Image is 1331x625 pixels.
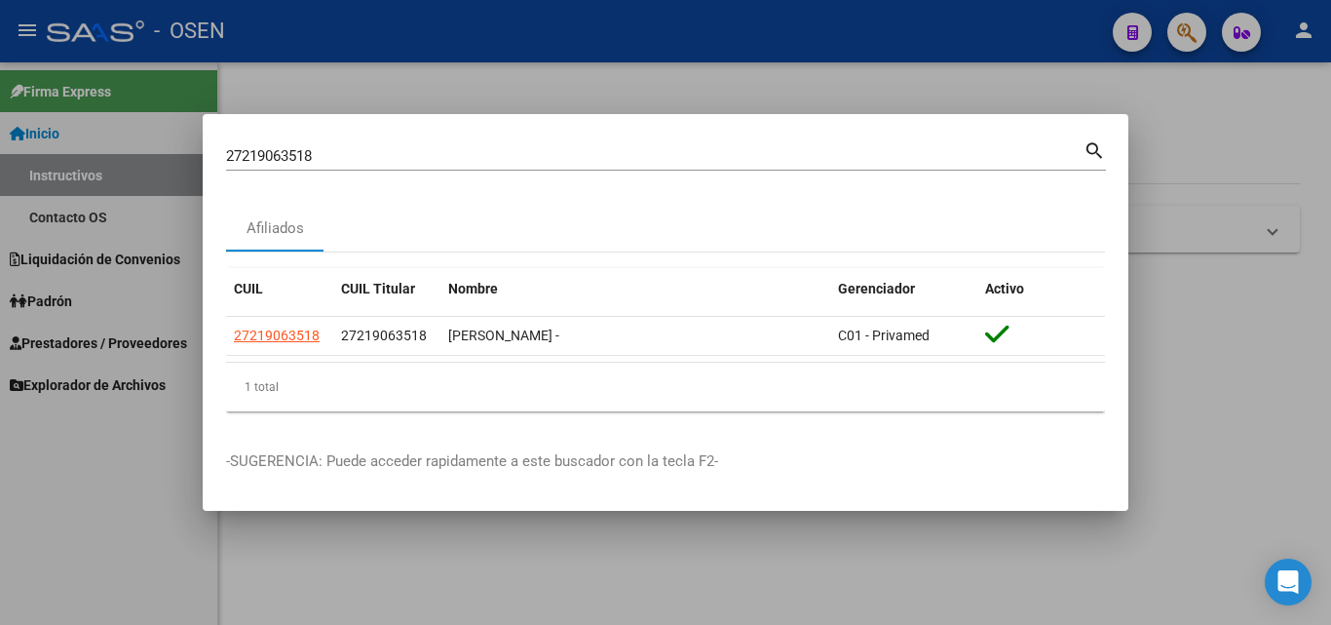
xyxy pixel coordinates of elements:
[341,281,415,296] span: CUIL Titular
[838,328,930,343] span: C01 - Privamed
[440,268,830,310] datatable-header-cell: Nombre
[226,363,1105,411] div: 1 total
[838,281,915,296] span: Gerenciador
[830,268,977,310] datatable-header-cell: Gerenciador
[247,217,304,240] div: Afiliados
[234,328,320,343] span: 27219063518
[333,268,440,310] datatable-header-cell: CUIL Titular
[448,281,498,296] span: Nombre
[1265,559,1312,605] div: Open Intercom Messenger
[448,325,822,347] div: [PERSON_NAME] -
[985,281,1024,296] span: Activo
[1084,137,1106,161] mat-icon: search
[341,328,427,343] span: 27219063518
[226,268,333,310] datatable-header-cell: CUIL
[226,450,1105,473] p: -SUGERENCIA: Puede acceder rapidamente a este buscador con la tecla F2-
[977,268,1105,310] datatable-header-cell: Activo
[234,281,263,296] span: CUIL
